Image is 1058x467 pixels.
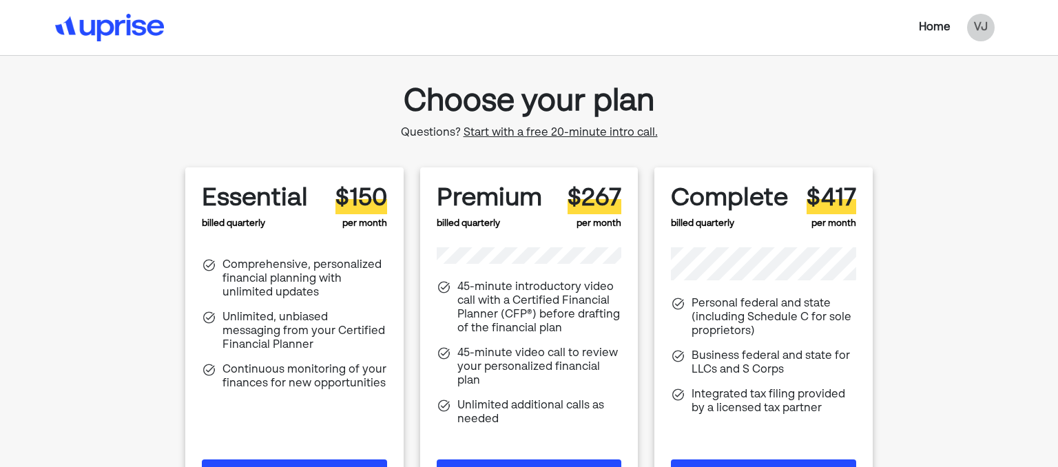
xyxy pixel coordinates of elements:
[437,184,542,214] div: Premium
[401,126,658,140] div: Questions?
[202,184,308,214] div: Essential
[222,258,387,300] div: Comprehensive, personalized financial planning with unlimited updates
[222,363,387,391] div: Continuous monitoring of your finances for new opportunities
[222,311,387,352] div: Unlimited, unbiased messaging from your Certified Financial Planner
[807,184,856,231] div: per month
[335,184,387,214] div: $150
[692,388,856,415] div: Integrated tax filing provided by a licensed tax partner
[692,297,856,338] div: Personal federal and state (including Schedule C for sole proprietors)
[692,349,856,377] div: Business federal and state for LLCs and S Corps
[401,78,658,126] div: Choose your plan
[202,184,308,231] div: billed quarterly
[457,346,622,388] div: 45-minute video call to review your personalized financial plan
[464,127,658,138] span: Start with a free 20-minute intro call.
[437,184,542,231] div: billed quarterly
[457,280,622,335] div: 45-minute introductory video call with a Certified Financial Planner (CFP®) before drafting of th...
[919,19,951,36] div: Home
[568,184,621,231] div: per month
[568,184,621,214] div: $267
[335,184,387,231] div: per month
[457,399,622,426] div: Unlimited additional calls as needed
[807,184,856,214] div: $417
[671,184,788,231] div: billed quarterly
[967,14,995,41] div: VJ
[671,184,788,214] div: Complete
